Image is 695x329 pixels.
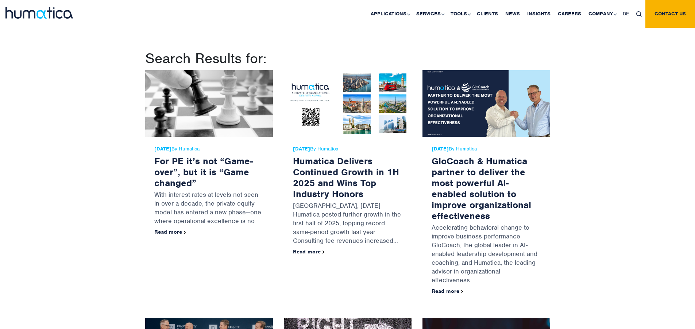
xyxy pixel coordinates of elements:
[422,70,550,137] img: GloCoach & Humatica partner to deliver the most powerful AI-enabled solution to improve organizat...
[623,11,629,17] span: DE
[432,288,463,294] a: Read more
[293,146,402,152] span: By Humatica
[432,155,531,222] a: GloCoach & Humatica partner to deliver the most powerful AI-enabled solution to improve organizat...
[293,155,399,200] a: Humatica Delivers Continued Growth in 1H 2025 and Wins Top Industry Honors
[293,199,402,249] p: [GEOGRAPHIC_DATA], [DATE] – Humatica posted further growth in the first half of 2025, topping rec...
[145,70,273,137] img: For PE it’s not “Game-over”, but it is “Game changed”
[154,146,264,152] span: By Humatica
[432,146,541,152] span: By Humatica
[184,231,186,234] img: arrowicon
[284,70,412,137] img: Humatica Delivers Continued Growth in 1H 2025 and Wins Top Industry Honors
[154,146,171,152] strong: [DATE]
[154,188,264,229] p: With interest rates at levels not seen in over a decade, the private equity model has entered a n...
[636,11,642,17] img: search_icon
[461,290,463,293] img: arrowicon
[432,221,541,288] p: Accelerating behavioral change to improve business performance GloCoach, the global leader in AI-...
[323,250,325,254] img: arrowicon
[293,248,325,255] a: Read more
[145,50,550,67] h1: Search Results for:
[154,155,253,189] a: For PE it’s not “Game-over”, but it is “Game changed”
[293,146,310,152] strong: [DATE]
[5,7,73,19] img: logo
[154,229,186,235] a: Read more
[432,146,449,152] strong: [DATE]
